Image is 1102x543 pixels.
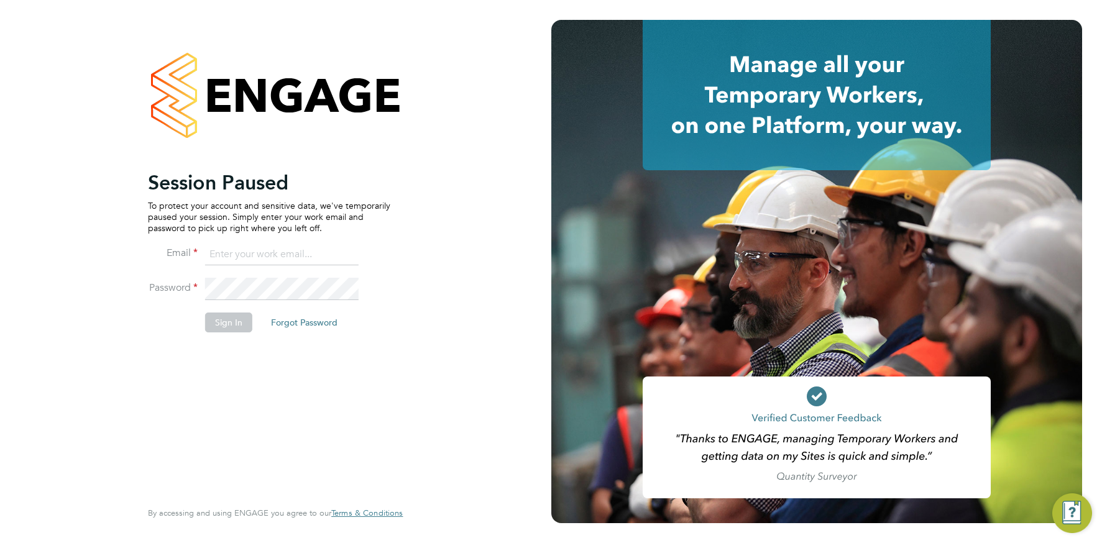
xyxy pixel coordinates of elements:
[148,508,403,518] span: By accessing and using ENGAGE you agree to our
[148,281,198,294] label: Password
[261,313,347,332] button: Forgot Password
[205,244,359,266] input: Enter your work email...
[205,313,252,332] button: Sign In
[148,200,390,234] p: To protect your account and sensitive data, we've temporarily paused your session. Simply enter y...
[331,508,403,518] a: Terms & Conditions
[148,170,390,195] h2: Session Paused
[1052,493,1092,533] button: Engage Resource Center
[148,247,198,260] label: Email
